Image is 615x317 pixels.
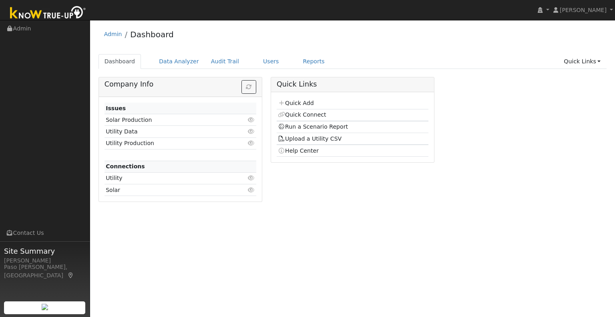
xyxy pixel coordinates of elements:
[248,140,255,146] i: Click to view
[105,80,256,89] h5: Company Info
[105,126,232,137] td: Utility Data
[105,172,232,184] td: Utility
[248,117,255,123] i: Click to view
[105,114,232,126] td: Solar Production
[42,304,48,310] img: retrieve
[105,137,232,149] td: Utility Production
[278,123,348,130] a: Run a Scenario Report
[4,246,86,256] span: Site Summary
[105,184,232,196] td: Solar
[153,54,205,69] a: Data Analyzer
[106,105,126,111] strong: Issues
[6,4,90,22] img: Know True-Up
[278,111,326,118] a: Quick Connect
[130,30,174,39] a: Dashboard
[278,100,314,106] a: Quick Add
[248,129,255,134] i: Click to view
[297,54,331,69] a: Reports
[560,7,607,13] span: [PERSON_NAME]
[98,54,141,69] a: Dashboard
[278,147,319,154] a: Help Center
[558,54,607,69] a: Quick Links
[278,135,342,142] a: Upload a Utility CSV
[248,175,255,181] i: Click to view
[248,187,255,193] i: Click to view
[104,31,122,37] a: Admin
[106,163,145,170] strong: Connections
[277,80,428,89] h5: Quick Links
[205,54,245,69] a: Audit Trail
[4,256,86,265] div: [PERSON_NAME]
[257,54,285,69] a: Users
[67,272,74,279] a: Map
[4,263,86,280] div: Paso [PERSON_NAME], [GEOGRAPHIC_DATA]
